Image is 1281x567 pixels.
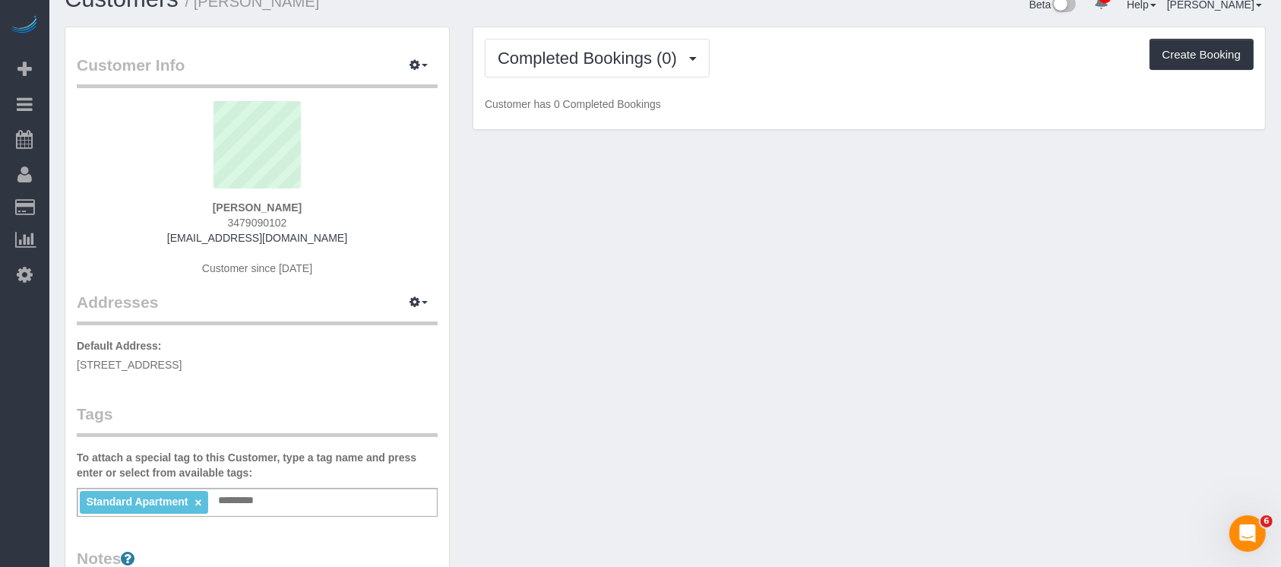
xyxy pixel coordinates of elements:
iframe: Intercom live chat [1229,515,1266,552]
strong: [PERSON_NAME] [213,201,302,214]
img: Automaid Logo [9,15,40,36]
legend: Customer Info [77,54,438,88]
span: Completed Bookings (0) [498,49,685,68]
label: To attach a special tag to this Customer, type a tag name and press enter or select from availabl... [77,450,438,480]
span: 6 [1260,515,1273,527]
button: Completed Bookings (0) [485,39,710,78]
hm-ph: 3479090102 [228,217,287,229]
span: [STREET_ADDRESS] [77,359,182,371]
span: Customer since [DATE] [202,262,312,274]
label: Default Address: [77,338,162,353]
span: Standard Apartment [86,496,188,508]
a: × [195,496,201,509]
p: Customer has 0 Completed Bookings [485,97,1254,112]
a: [EMAIL_ADDRESS][DOMAIN_NAME] [167,232,347,244]
legend: Tags [77,403,438,437]
button: Create Booking [1150,39,1254,71]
